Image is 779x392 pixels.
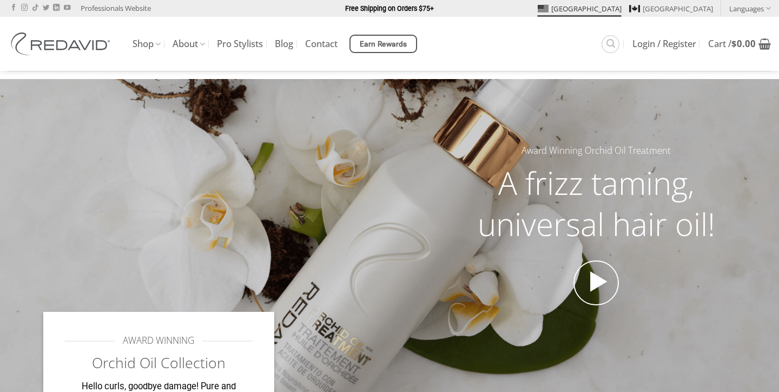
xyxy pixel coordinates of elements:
a: Follow on Twitter [43,4,49,12]
span: Earn Rewards [360,38,407,50]
a: Login / Register [632,34,696,54]
a: Follow on Facebook [10,4,17,12]
a: [GEOGRAPHIC_DATA] [629,1,713,17]
a: [GEOGRAPHIC_DATA] [538,1,622,17]
a: Contact [305,34,338,54]
span: $ [731,37,737,50]
a: About [173,34,205,55]
a: Follow on YouTube [64,4,70,12]
a: Follow on TikTok [32,4,38,12]
h2: A frizz taming, universal hair oil! [457,162,736,244]
a: Shop [133,34,161,55]
img: REDAVID Salon Products | United States [8,32,116,55]
a: Blog [275,34,293,54]
strong: Free Shipping on Orders $75+ [345,4,434,12]
bdi: 0.00 [731,37,756,50]
h5: Award Winning Orchid Oil Treatment [457,143,736,158]
a: Languages [729,1,771,16]
a: Open video in lightbox [573,260,619,306]
span: Login / Register [632,40,696,48]
span: AWARD WINNING [123,334,194,348]
h2: Orchid Oil Collection [65,354,253,373]
a: Earn Rewards [349,35,417,53]
a: Search [602,35,619,53]
a: View cart [708,32,771,56]
a: Follow on Instagram [21,4,28,12]
a: Pro Stylists [217,34,263,54]
a: Follow on LinkedIn [53,4,60,12]
span: Cart / [708,40,756,48]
